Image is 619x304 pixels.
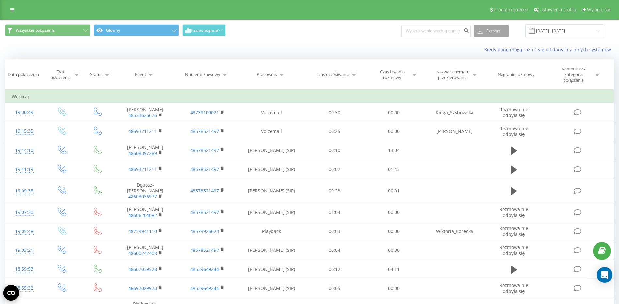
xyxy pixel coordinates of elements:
[5,24,90,36] button: Wszystkie połączenia
[190,188,219,194] a: 48578521497
[364,222,424,241] td: 00:00
[499,125,528,137] span: Rozmowa nie odbyła się
[305,160,364,179] td: 00:07
[238,241,305,260] td: [PERSON_NAME] (SIP)
[49,69,72,80] div: Typ połączenia
[494,7,528,12] span: Program poleceń
[12,225,37,238] div: 19:05:48
[364,279,424,298] td: 00:00
[424,222,485,241] td: Wiktoria_Borecka
[305,241,364,260] td: 00:04
[364,122,424,141] td: 00:00
[12,163,37,176] div: 19:11:19
[401,25,471,37] input: Wyszukiwanie według numeru
[364,160,424,179] td: 01:43
[305,179,364,203] td: 00:23
[115,103,176,122] td: [PERSON_NAME]
[182,24,226,36] button: Harmonogram
[12,206,37,219] div: 19:07:30
[364,141,424,160] td: 13:04
[128,193,157,200] a: 48603036977
[499,106,528,118] span: Rozmowa nie odbyła się
[499,206,528,218] span: Rozmowa nie odbyła się
[238,222,305,241] td: Playback
[424,122,485,141] td: [PERSON_NAME]
[12,125,37,138] div: 19:15:35
[424,103,485,122] td: Kinga_Szybowska
[498,72,534,77] div: Nagranie rozmowy
[364,179,424,203] td: 00:01
[435,69,470,80] div: Nazwa schematu przekierowania
[3,285,19,301] button: Open CMP widget
[499,282,528,294] span: Rozmowa nie odbyła się
[364,241,424,260] td: 00:00
[238,179,305,203] td: [PERSON_NAME] (SIP)
[128,266,157,272] a: 48607039528
[128,128,157,134] a: 48693211211
[115,141,176,160] td: [PERSON_NAME]
[190,209,219,215] a: 48578521497
[364,103,424,122] td: 00:00
[190,266,219,272] a: 48539649244
[375,69,410,80] div: Czas trwania rozmowy
[12,244,37,257] div: 19:03:21
[5,90,614,103] td: Wczoraj
[128,150,157,156] a: 48608397289
[499,244,528,256] span: Rozmowa nie odbyła się
[238,160,305,179] td: [PERSON_NAME] (SIP)
[190,109,219,115] a: 48739109021
[128,228,157,234] a: 48739941110
[190,128,219,134] a: 48578521497
[540,7,576,12] span: Ustawienia profilu
[305,279,364,298] td: 00:05
[305,203,364,222] td: 01:04
[128,250,157,256] a: 48600242408
[12,106,37,119] div: 19:30:49
[12,263,37,276] div: 18:59:53
[190,228,219,234] a: 48579926623
[128,212,157,218] a: 48606204082
[12,185,37,197] div: 19:09:38
[191,28,218,33] span: Harmonogram
[474,25,509,37] button: Eksport
[115,203,176,222] td: [PERSON_NAME]
[257,72,277,77] div: Pracownik
[115,179,176,203] td: Dębosz-[PERSON_NAME]
[16,28,55,33] span: Wszystkie połączenia
[499,225,528,237] span: Rozmowa nie odbyła się
[305,122,364,141] td: 00:25
[190,285,219,291] a: 48539649244
[12,144,37,157] div: 19:14:10
[305,260,364,279] td: 00:12
[305,103,364,122] td: 00:30
[305,222,364,241] td: 00:03
[238,141,305,160] td: [PERSON_NAME] (SIP)
[128,112,157,118] a: 48533626676
[128,166,157,172] a: 48693211211
[238,122,305,141] td: Voicemail
[305,141,364,160] td: 00:10
[190,247,219,253] a: 48578521497
[238,203,305,222] td: [PERSON_NAME] (SIP)
[364,203,424,222] td: 00:00
[115,241,176,260] td: [PERSON_NAME]
[185,72,220,77] div: Numer biznesowy
[238,279,305,298] td: [PERSON_NAME] (SIP)
[12,282,37,295] div: 18:55:32
[190,147,219,153] a: 48578521497
[484,46,614,53] a: Kiedy dane mogą różnić się od danych z innych systemów
[597,267,612,283] div: Open Intercom Messenger
[94,24,179,36] button: Główny
[135,72,146,77] div: Klient
[90,72,102,77] div: Status
[238,260,305,279] td: [PERSON_NAME] (SIP)
[587,7,610,12] span: Wyloguj się
[554,66,593,83] div: Komentarz / kategoria połączenia
[128,285,157,291] a: 46697029973
[238,103,305,122] td: Voicemail
[8,72,39,77] div: Data połączenia
[190,166,219,172] a: 48578521497
[316,72,349,77] div: Czas oczekiwania
[364,260,424,279] td: 04:11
